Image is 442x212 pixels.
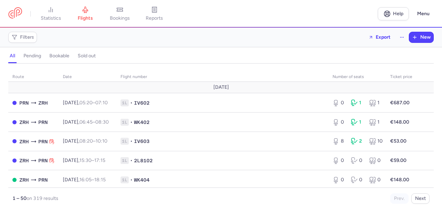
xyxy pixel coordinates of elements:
a: reports [137,6,172,21]
span: ZRH [19,176,29,184]
div: 1 [351,119,364,126]
strong: €53.00 [390,138,406,144]
span: [DATE] [213,85,229,90]
span: • [130,138,133,145]
strong: €148.00 [390,177,409,183]
time: 17:15 [94,157,105,163]
h4: pending [23,53,41,59]
div: 0 [351,176,364,183]
span: ZRH [38,99,48,107]
time: 10:10 [96,138,107,144]
button: Menu [413,7,434,20]
span: [DATE], [63,177,106,183]
time: 05:20 [79,100,93,106]
time: 18:15 [94,177,106,183]
span: PRN [38,157,48,164]
th: Flight number [116,72,328,82]
div: 1 [351,99,364,106]
span: Help [393,11,403,16]
strong: €59.00 [390,157,406,163]
strong: €148.00 [390,119,409,125]
span: WK404 [134,176,150,183]
div: 1 [369,99,382,106]
span: PRN [38,138,48,145]
a: bookings [103,6,137,21]
a: statistics [33,6,68,21]
span: – [79,177,106,183]
a: flights [68,6,103,21]
div: 2 [351,138,364,145]
span: IV602 [134,99,150,106]
span: 1L [121,119,129,126]
div: 10 [369,138,382,145]
span: Export [376,35,391,40]
span: statistics [41,15,61,21]
span: reports [146,15,163,21]
span: • [130,119,133,126]
span: – [79,119,109,125]
strong: €687.00 [390,100,410,106]
a: CitizenPlane red outlined logo [8,7,22,20]
span: 1L [121,99,129,106]
span: • [130,176,133,183]
span: PRN [38,118,48,126]
strong: 1 – 50 [12,195,27,201]
time: 16:05 [79,177,92,183]
div: 1 [369,119,382,126]
span: [DATE], [63,157,105,163]
span: PRN [38,176,48,184]
span: on 319 results [27,195,58,201]
span: – [79,100,108,106]
div: 0 [333,119,345,126]
button: Next [411,193,430,204]
th: route [8,72,59,82]
span: ZRH [19,138,29,145]
span: • [130,99,133,106]
button: Filters [9,32,37,42]
span: – [79,157,105,163]
span: – [79,138,107,144]
div: 0 [333,176,345,183]
span: WK402 [134,119,150,126]
div: 0 [333,99,345,106]
th: date [59,72,116,82]
span: PRN [19,99,29,107]
span: • [130,157,133,164]
span: ZRH [19,118,29,126]
span: 2L8102 [134,157,153,164]
a: Help [378,7,409,20]
span: [DATE], [63,100,108,106]
span: flights [78,15,93,21]
time: 15:30 [79,157,92,163]
time: 08:30 [95,119,109,125]
span: ZRH [19,157,29,164]
h4: all [10,53,15,59]
h4: bookable [49,53,69,59]
th: number of seats [328,72,386,82]
span: 1L [121,176,129,183]
h4: sold out [78,53,96,59]
th: Ticket price [386,72,416,82]
div: 0 [369,157,382,164]
button: New [409,32,433,42]
span: [DATE], [63,138,107,144]
time: 06:45 [79,119,93,125]
span: Filters [20,35,34,40]
div: 8 [333,138,345,145]
time: 07:10 [95,100,108,106]
span: IV603 [134,138,150,145]
button: Prev. [390,193,409,204]
span: New [420,35,431,40]
span: 1L [121,157,129,164]
span: 1L [121,138,129,145]
div: 0 [369,176,382,183]
div: 0 [351,157,364,164]
div: 0 [333,157,345,164]
span: bookings [110,15,130,21]
span: [DATE], [63,119,109,125]
button: Export [364,32,395,43]
time: 08:20 [79,138,93,144]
